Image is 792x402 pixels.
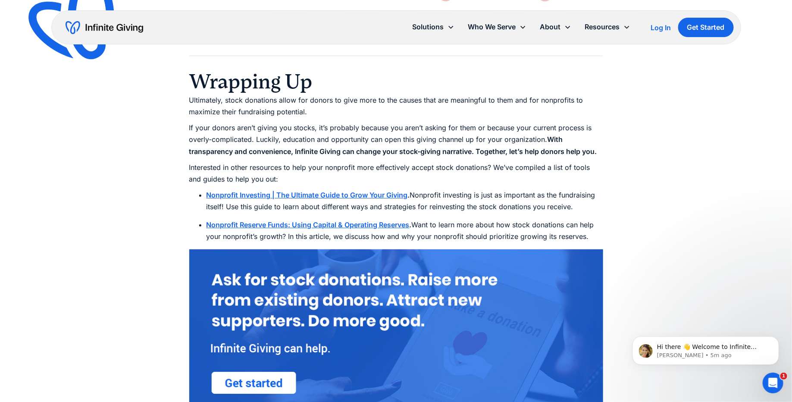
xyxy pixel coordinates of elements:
[207,220,410,229] a: Nonprofit Reserve Funds: Using Capital & Operating Reserves
[620,318,792,379] iframe: Intercom notifications message
[540,21,561,33] div: About
[189,69,603,94] h2: Wrapping Up
[207,189,603,213] li: Nonprofit investing is just as important as the fundraising itself! Use this guide to learn about...
[780,373,787,380] span: 1
[585,21,620,33] div: Resources
[189,162,603,185] p: Interested in other resources to help your nonprofit more effectively accept stock donations? We’...
[413,21,444,33] div: Solutions
[406,18,461,36] div: Solutions
[408,191,410,199] strong: .
[207,219,603,242] li: Want to learn more about how stock donations can help your nonprofit’s growth? In this article, w...
[66,21,143,35] a: home
[189,122,603,157] p: If your donors aren’t giving you stocks, it’s probably because you aren’t asking for them or beca...
[189,135,597,155] strong: With transparency and convenience, Infinite Giving can change your stock-giving narrative. Togeth...
[468,21,516,33] div: Who We Serve
[678,18,734,37] a: Get Started
[189,94,603,118] p: Ultimately, stock donations allow for donors to give more to the causes that are meaningful to th...
[578,18,637,36] div: Resources
[533,18,578,36] div: About
[651,22,671,33] a: Log In
[763,373,783,393] iframe: Intercom live chat
[410,220,412,229] strong: .
[461,18,533,36] div: Who We Serve
[207,191,408,199] a: Nonprofit Investing | The Ultimate Guide to Grow Your Giving
[651,24,671,31] div: Log In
